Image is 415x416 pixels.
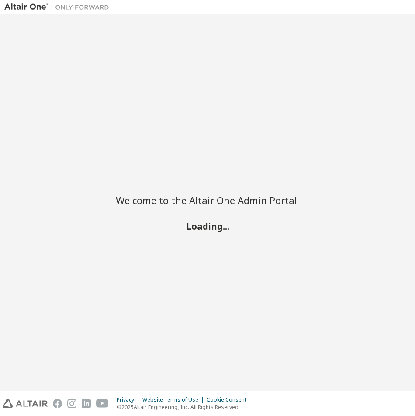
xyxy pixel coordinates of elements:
[67,399,76,408] img: instagram.svg
[82,399,91,408] img: linkedin.svg
[53,399,62,408] img: facebook.svg
[4,3,114,11] img: Altair One
[116,194,299,206] h2: Welcome to the Altair One Admin Portal
[96,399,109,408] img: youtube.svg
[117,396,142,403] div: Privacy
[207,396,252,403] div: Cookie Consent
[117,403,252,411] p: © 2025 Altair Engineering, Inc. All Rights Reserved.
[142,396,207,403] div: Website Terms of Use
[116,221,299,232] h2: Loading...
[3,399,48,408] img: altair_logo.svg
